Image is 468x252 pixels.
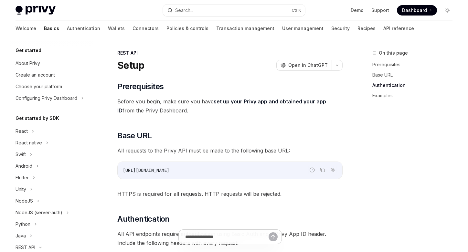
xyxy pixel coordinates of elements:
[371,7,389,14] a: Support
[216,21,274,36] a: Transaction management
[329,166,337,174] button: Ask AI
[123,167,169,173] span: [URL][DOMAIN_NAME]
[133,21,159,36] a: Connectors
[44,21,59,36] a: Basics
[166,21,208,36] a: Policies & controls
[442,5,452,16] button: Toggle dark mode
[372,59,458,70] a: Prerequisites
[357,21,376,36] a: Recipes
[351,7,364,14] a: Demo
[16,127,28,135] div: React
[276,60,332,71] button: Open in ChatGPT
[10,69,93,81] a: Create an account
[282,21,324,36] a: User management
[16,59,40,67] div: About Privy
[379,49,408,57] span: On this page
[117,131,152,141] span: Base URL
[372,90,458,101] a: Examples
[117,97,343,115] span: Before you begin, make sure you have from the Privy Dashboard.
[16,151,26,158] div: Swift
[16,6,56,15] img: light logo
[372,80,458,90] a: Authentication
[383,21,414,36] a: API reference
[16,244,35,251] div: REST API
[16,185,26,193] div: Unity
[16,174,29,182] div: Flutter
[269,232,278,241] button: Send message
[372,70,458,80] a: Base URL
[16,114,59,122] h5: Get started by SDK
[16,232,26,240] div: Java
[16,220,30,228] div: Python
[175,6,193,14] div: Search...
[117,59,144,71] h1: Setup
[331,21,350,36] a: Security
[397,5,437,16] a: Dashboard
[10,81,93,92] a: Choose your platform
[117,214,170,224] span: Authentication
[308,166,316,174] button: Report incorrect code
[163,5,305,16] button: Search...CtrlK
[117,50,343,56] div: REST API
[16,162,32,170] div: Android
[67,21,100,36] a: Authentication
[16,71,55,79] div: Create an account
[402,7,427,14] span: Dashboard
[117,81,164,92] span: Prerequisites
[117,189,343,198] span: HTTPS is required for all requests. HTTP requests will be rejected.
[16,83,62,90] div: Choose your platform
[108,21,125,36] a: Wallets
[16,47,41,54] h5: Get started
[10,58,93,69] a: About Privy
[16,197,33,205] div: NodeJS
[16,94,77,102] div: Configuring Privy Dashboard
[16,139,42,147] div: React native
[16,209,62,216] div: NodeJS (server-auth)
[117,146,343,155] span: All requests to the Privy API must be made to the following base URL:
[318,166,327,174] button: Copy the contents from the code block
[292,8,301,13] span: Ctrl K
[16,21,36,36] a: Welcome
[288,62,328,68] span: Open in ChatGPT
[117,98,326,114] a: set up your Privy app and obtained your app ID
